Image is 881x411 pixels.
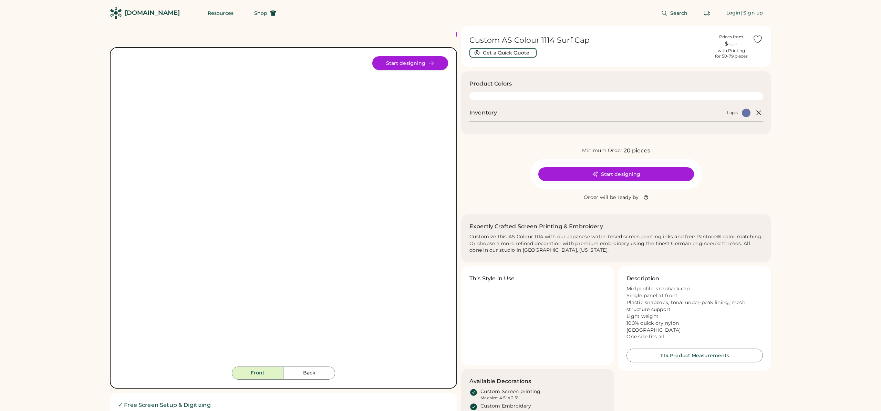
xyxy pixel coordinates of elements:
h3: Available Decorations [469,377,531,385]
div: Mid profile, snapback cap Single panel at front Plastic snapback, tonal under-peak lining, mesh s... [626,285,763,340]
button: 1114 Product Measurements [626,349,763,362]
div: [DOMAIN_NAME] [125,9,180,17]
img: 1114 - Lapis Front Image [128,56,438,367]
h3: This Style in Use [469,274,515,283]
div: Custom Embroidery [480,403,531,410]
h3: Description [626,274,660,283]
button: Shop [246,6,284,20]
div: Login [726,10,741,17]
span: Search [670,11,688,16]
div: Prices from [719,34,743,40]
button: Retrieve an order [700,6,714,20]
button: Front [232,367,283,380]
div: with Printing for 50-79 pieces [715,48,748,59]
div: FREE SHIPPING [456,30,515,39]
button: Back [283,367,335,380]
div: | Sign up [740,10,763,17]
h2: Expertly Crafted Screen Printing & Embroidery [469,222,603,231]
img: yH5BAEAAAAALAAAAAABAAEAAAIBRAA7 [471,288,536,352]
h3: Product Colors [469,80,512,88]
button: Search [653,6,696,20]
div: $--.-- [714,40,748,48]
span: Shop [254,11,267,16]
div: 1114 Style Image [128,56,438,367]
h2: Inventory [469,109,497,117]
img: Rendered Logo - Screens [110,7,122,19]
div: Lapis [727,110,738,116]
button: Start designing [538,167,694,181]
h1: Custom AS Colour 1114 Surf Cap [469,36,710,45]
div: Order will be ready by [584,194,639,201]
div: 20 pieces [624,147,650,155]
img: yH5BAEAAAAALAAAAAABAAEAAAIBRAA7 [540,288,604,352]
div: Minimum Order: [582,147,624,154]
button: Get a Quick Quote [469,48,537,58]
div: Max size: 4.5" x 2.5" [480,395,518,401]
div: Custom Screen printing [480,388,541,395]
div: Customize this AS Colour 1114 with our Japanese water-based screen printing inks and free Pantone... [469,233,763,254]
h2: ✓ Free Screen Setup & Digitizing [118,401,449,409]
button: Resources [199,6,242,20]
button: Start designing [372,56,448,70]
